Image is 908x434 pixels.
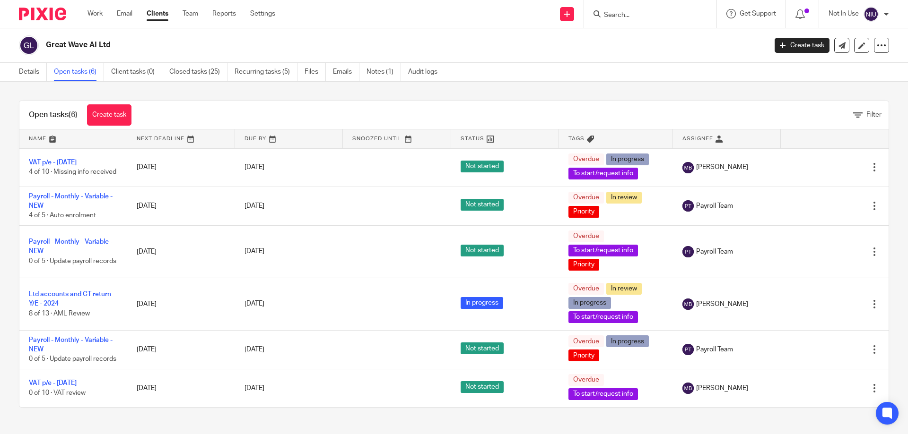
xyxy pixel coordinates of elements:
img: svg%3E [19,35,39,55]
span: In progress [568,297,611,309]
a: Details [19,63,47,81]
a: Email [117,9,132,18]
td: [DATE] [127,278,235,330]
span: Overdue [568,335,604,347]
a: Payroll - Monthly - Variable - NEW [29,193,113,209]
a: Client tasks (0) [111,63,162,81]
img: svg%3E [682,246,694,257]
span: Status [461,136,484,141]
span: Snoozed Until [352,136,402,141]
span: Overdue [568,230,604,242]
h2: Great Wave AI Ltd [46,40,618,50]
a: Files [305,63,326,81]
a: Emails [333,63,359,81]
span: 8 of 13 · AML Review [29,310,90,317]
a: VAT p/e - [DATE] [29,159,77,166]
span: Priority [568,259,599,271]
a: Create task [87,104,131,126]
span: 0 of 5 · Update payroll records [29,356,116,363]
img: svg%3E [864,7,879,22]
span: Not started [461,381,504,393]
span: [DATE] [244,346,264,353]
img: svg%3E [682,344,694,355]
span: To start/request info [568,168,638,179]
span: Get Support [740,10,776,17]
img: svg%3E [682,298,694,310]
span: [DATE] [244,164,264,170]
a: Audit logs [408,63,445,81]
span: (6) [69,111,78,119]
span: In review [606,192,642,204]
span: [DATE] [244,203,264,209]
span: 4 of 5 · Auto enrolment [29,212,96,219]
a: Payroll - Monthly - Variable - NEW [29,238,113,255]
img: Pixie [19,8,66,20]
span: 0 of 10 · VAT review [29,390,86,396]
span: [PERSON_NAME] [696,383,748,393]
span: Overdue [568,192,604,204]
img: svg%3E [682,162,694,173]
span: Priority [568,206,599,218]
td: [DATE] [127,225,235,278]
a: Reports [212,9,236,18]
span: Payroll Team [696,201,733,211]
img: svg%3E [682,383,694,394]
span: [PERSON_NAME] [696,299,748,309]
a: Closed tasks (25) [169,63,227,81]
span: [DATE] [244,301,264,307]
span: Filter [866,111,882,118]
td: [DATE] [127,148,235,187]
span: In progress [606,335,649,347]
span: Not started [461,161,504,172]
a: Settings [250,9,275,18]
a: VAT p/e - [DATE] [29,380,77,386]
td: [DATE] [127,369,235,407]
a: Open tasks (6) [54,63,104,81]
span: [PERSON_NAME] [696,162,748,172]
span: [DATE] [244,248,264,255]
img: svg%3E [682,200,694,212]
span: Overdue [568,374,604,386]
span: 0 of 5 · Update payroll records [29,258,116,264]
a: Ltd accounts and CT return Y/E - 2024 [29,291,111,307]
h1: Open tasks [29,110,78,120]
span: Tags [568,136,585,141]
p: Not In Use [829,9,859,18]
a: Payroll - Monthly - Variable - NEW [29,337,113,353]
a: Work [87,9,103,18]
span: [DATE] [244,385,264,391]
span: Not started [461,245,504,256]
a: Clients [147,9,168,18]
span: In progress [606,153,649,165]
span: Not started [461,342,504,354]
a: Notes (1) [367,63,401,81]
span: Payroll Team [696,345,733,354]
span: Priority [568,349,599,361]
span: Payroll Team [696,247,733,256]
td: [DATE] [127,187,235,225]
input: Search [603,11,688,20]
a: Team [183,9,198,18]
span: In review [606,283,642,295]
a: Recurring tasks (5) [235,63,297,81]
a: Create task [775,38,829,53]
span: To start/request info [568,245,638,256]
span: To start/request info [568,311,638,323]
span: Not started [461,199,504,211]
span: Overdue [568,283,604,295]
span: Overdue [568,153,604,165]
span: To start/request info [568,388,638,400]
span: 4 of 10 · Missing info received [29,169,116,176]
td: [DATE] [127,330,235,369]
span: In progress [461,297,503,309]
